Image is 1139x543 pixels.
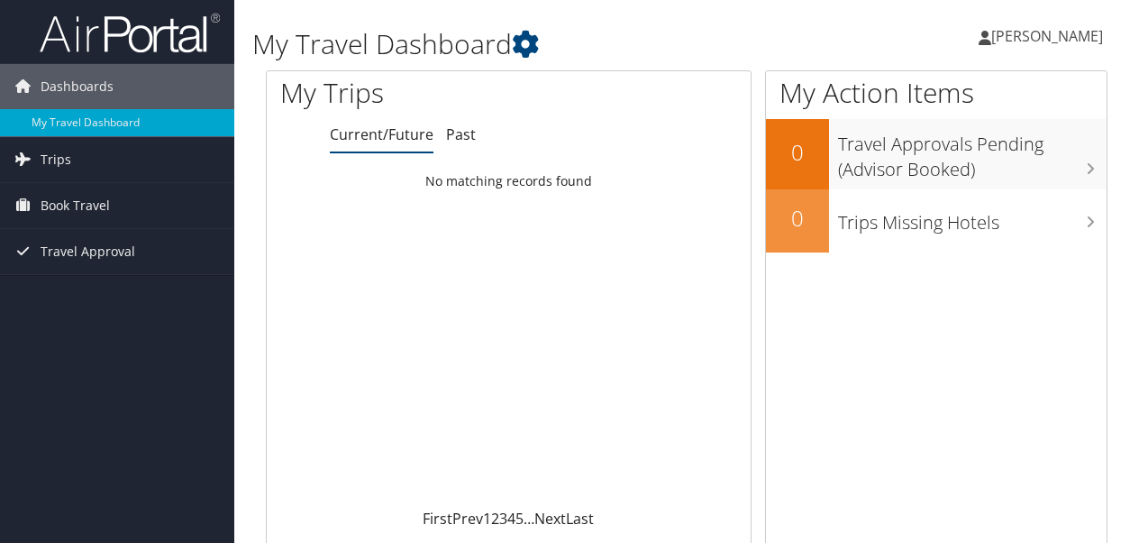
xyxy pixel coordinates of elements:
[446,124,476,144] a: Past
[979,9,1121,63] a: [PERSON_NAME]
[330,124,433,144] a: Current/Future
[838,123,1107,182] h3: Travel Approvals Pending (Advisor Booked)
[534,509,566,529] a: Next
[766,189,1107,253] a: 0Trips Missing Hotels
[991,26,1103,46] span: [PERSON_NAME]
[41,64,114,109] span: Dashboards
[452,509,483,529] a: Prev
[766,119,1107,189] a: 0Travel Approvals Pending (Advisor Booked)
[40,12,220,54] img: airportal-logo.png
[766,203,829,234] h2: 0
[491,509,499,529] a: 2
[524,509,534,529] span: …
[766,137,829,168] h2: 0
[41,229,135,274] span: Travel Approval
[566,509,594,529] a: Last
[280,74,535,112] h1: My Trips
[41,183,110,228] span: Book Travel
[423,509,452,529] a: First
[252,25,832,63] h1: My Travel Dashboard
[41,137,71,182] span: Trips
[515,509,524,529] a: 5
[483,509,491,529] a: 1
[499,509,507,529] a: 3
[507,509,515,529] a: 4
[267,165,751,198] td: No matching records found
[838,201,1107,235] h3: Trips Missing Hotels
[766,74,1107,112] h1: My Action Items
